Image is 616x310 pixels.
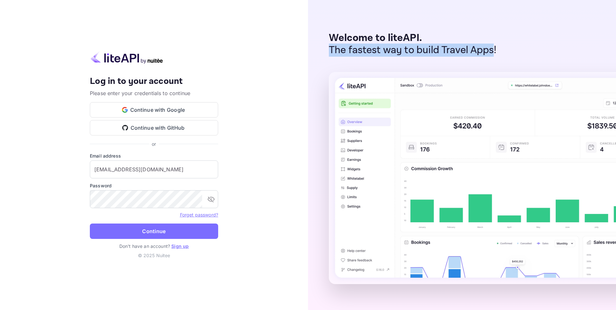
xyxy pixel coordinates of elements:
p: Don't have an account? [90,243,218,249]
p: © 2025 Nuitee [90,252,218,259]
a: Sign up [171,243,189,249]
label: Password [90,182,218,189]
label: Email address [90,152,218,159]
p: The fastest way to build Travel Apps! [329,44,497,56]
button: toggle password visibility [205,193,218,206]
a: Forget password? [180,212,218,217]
input: Enter your email address [90,160,218,178]
button: Continue with GitHub [90,120,218,135]
button: Continue with Google [90,102,218,118]
img: liteapi [90,51,164,64]
p: or [152,141,156,147]
button: Continue [90,224,218,239]
h4: Log in to your account [90,76,218,87]
p: Welcome to liteAPI. [329,32,497,44]
p: Please enter your credentials to continue [90,89,218,97]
